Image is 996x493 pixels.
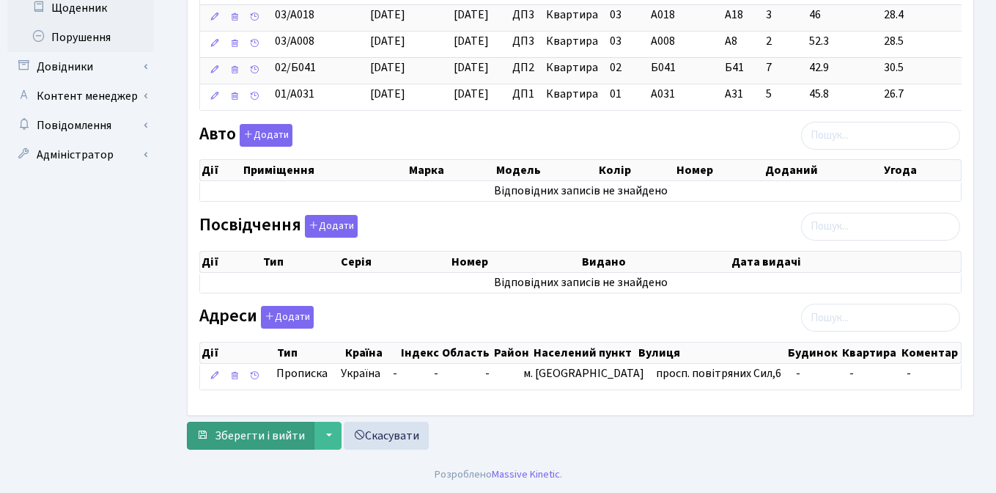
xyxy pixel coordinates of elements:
[766,59,797,76] span: 7
[725,59,754,76] span: Б41
[7,52,154,81] a: Довідники
[637,343,786,363] th: Вулиця
[801,213,960,241] input: Пошук...
[766,33,797,50] span: 2
[884,33,984,50] span: 28.5
[882,160,961,180] th: Угода
[199,124,292,147] label: Авто
[725,86,754,103] span: А31
[440,343,493,363] th: Область
[200,181,961,201] td: Відповідних записів не знайдено
[512,59,534,76] span: ДП2
[407,160,495,180] th: Марка
[796,365,800,381] span: -
[301,212,358,238] a: Додати
[275,33,314,49] span: 03/А008
[884,7,984,23] span: 28.4
[884,59,984,76] span: 30.5
[801,304,960,332] input: Пошук...
[454,33,489,49] span: [DATE]
[399,343,441,363] th: Індекс
[275,86,314,102] span: 01/А031
[651,7,675,23] span: А018
[764,160,883,180] th: Доданий
[393,365,397,381] span: -
[610,86,621,102] span: 01
[454,86,489,102] span: [DATE]
[546,59,598,76] span: Квартира
[200,160,242,180] th: Дії
[809,33,872,50] span: 52.3
[495,160,598,180] th: Модель
[370,7,405,23] span: [DATE]
[7,140,154,169] a: Адміністратор
[370,86,405,102] span: [DATE]
[7,111,154,140] a: Повідомлення
[200,252,262,272] th: Дії
[492,467,560,482] a: Massive Kinetic
[493,343,532,363] th: Район
[450,252,580,272] th: Номер
[532,343,637,363] th: Населений пункт
[242,160,407,180] th: Приміщення
[675,160,763,180] th: Номер
[275,7,314,23] span: 03/А018
[786,343,841,363] th: Будинок
[597,160,675,180] th: Колір
[730,252,961,272] th: Дата видачі
[305,215,358,238] button: Посвідчення
[370,33,405,49] span: [DATE]
[610,33,621,49] span: 03
[801,122,960,150] input: Пошук...
[809,86,872,103] span: 45.8
[610,59,621,76] span: 02
[187,422,314,450] button: Зберегти і вийти
[725,33,754,50] span: А8
[454,59,489,76] span: [DATE]
[215,428,305,444] span: Зберегти і вийти
[546,33,598,50] span: Квартира
[276,365,328,382] span: Прописка
[240,124,292,147] button: Авто
[344,422,429,450] a: Скасувати
[339,252,450,272] th: Серія
[651,33,675,49] span: А008
[485,365,490,381] span: -
[809,7,872,23] span: 46
[435,467,562,483] div: Розроблено .
[370,59,405,76] span: [DATE]
[546,86,598,103] span: Квартира
[7,23,154,52] a: Порушення
[766,7,797,23] span: 3
[580,252,730,272] th: Видано
[344,343,399,363] th: Країна
[651,86,675,102] span: А031
[434,365,438,381] span: -
[512,33,534,50] span: ДП3
[546,7,598,23] span: Квартира
[236,121,292,147] a: Додати
[884,86,984,103] span: 26.7
[512,86,534,103] span: ДП1
[841,343,900,363] th: Квартира
[725,7,754,23] span: А18
[766,86,797,103] span: 5
[610,7,621,23] span: 03
[275,59,316,76] span: 02/Б041
[900,343,961,363] th: Коментар
[809,59,872,76] span: 42.9
[262,252,339,272] th: Тип
[341,365,381,382] span: Україна
[849,365,854,381] span: -
[200,273,961,293] td: Відповідних записів не знайдено
[276,343,344,363] th: Тип
[257,304,314,329] a: Додати
[907,365,911,381] span: -
[199,306,314,329] label: Адреси
[7,81,154,111] a: Контент менеджер
[199,215,358,238] label: Посвідчення
[651,59,676,76] span: Б041
[512,7,534,23] span: ДП3
[200,343,276,363] th: Дії
[261,306,314,329] button: Адреси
